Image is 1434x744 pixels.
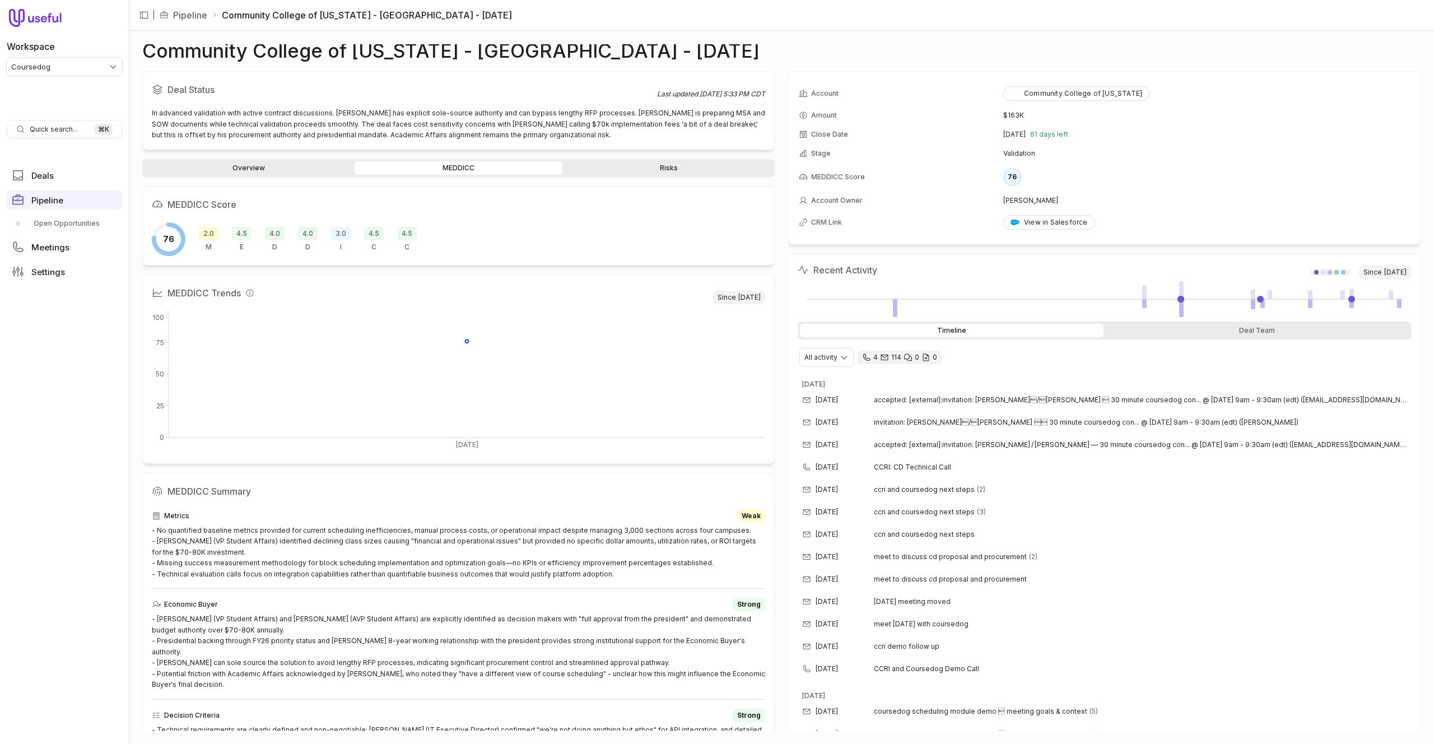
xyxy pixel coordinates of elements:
[1030,130,1068,139] span: 61 days left
[816,463,838,472] time: [DATE]
[371,243,376,252] span: C
[700,90,765,98] time: [DATE] 5:33 PM CDT
[160,433,164,441] tspan: 0
[199,227,218,240] span: 2.0
[816,707,838,716] time: [DATE]
[874,396,1407,404] span: accepted: [external]:invitation: [PERSON_NAME]/[PERSON_NAME]  30 minute coursedog con... @ [DA...
[364,227,384,240] span: 4.5
[565,161,772,175] a: Risks
[212,8,512,22] li: Community College of [US_STATE] - [GEOGRAPHIC_DATA] - [DATE]
[152,313,164,322] tspan: 100
[874,508,975,517] span: ccri and coursedog next steps
[816,485,838,494] time: [DATE]
[816,664,838,673] time: [DATE]
[738,293,761,302] time: [DATE]
[816,418,838,427] time: [DATE]
[298,227,318,252] div: Decision Process
[802,380,825,388] time: [DATE]
[173,8,207,22] a: Pipeline
[874,440,1407,449] span: accepted: [external]:invitation: [PERSON_NAME] / [PERSON_NAME] — 30 minute coursedog con... @ [DA...
[874,463,1393,472] span: CCRI: CD Technical Call
[152,482,765,500] h2: MEDDICC Summary
[30,125,78,134] span: Quick search...
[272,243,277,252] span: D
[1011,218,1088,227] div: View in Salesforce
[95,124,113,135] kbd: ⌘ K
[145,161,352,175] a: Overview
[816,440,838,449] time: [DATE]
[816,508,838,517] time: [DATE]
[305,243,310,252] span: D
[874,642,939,651] span: ccri demo follow up
[811,173,865,182] span: MEDDICC Score
[977,485,985,494] span: 2 emails in thread
[152,598,765,611] div: Economic Buyer
[816,552,838,561] time: [DATE]
[816,530,838,539] time: [DATE]
[152,525,765,580] div: - No quantified baseline metrics provided for current scheduling inefficiencies, manual process c...
[1003,106,1410,124] td: $163K
[152,284,713,302] h2: MEDDICC Trends
[206,243,212,252] span: M
[152,81,657,99] h2: Deal Status
[456,440,478,448] tspan: [DATE]
[7,215,122,232] div: Pipeline submenu
[1106,324,1409,337] div: Deal Team
[331,227,351,240] span: 3.0
[298,227,318,240] span: 4.0
[816,729,838,738] time: [DATE]
[7,215,122,232] a: Open Opportunities
[152,709,765,722] div: Decision Criteria
[874,707,1087,716] span: coursedog scheduling module demo  meeting goals & context
[265,227,285,240] span: 4.0
[404,243,409,252] span: C
[199,227,218,252] div: Metrics
[340,243,342,252] span: I
[713,291,765,304] span: Since
[1003,86,1149,101] button: Community College of [US_STATE]
[152,222,185,256] div: Overall MEDDICC score
[737,711,761,720] span: Strong
[1359,266,1411,279] span: Since
[232,227,252,240] span: 4.5
[742,511,761,520] span: Weak
[7,262,122,282] a: Settings
[156,338,164,346] tspan: 75
[874,530,975,539] span: ccri and coursedog next steps
[798,263,877,277] h2: Recent Activity
[1384,268,1407,277] time: [DATE]
[1029,552,1037,561] span: 2 emails in thread
[816,642,838,651] time: [DATE]
[874,418,1298,427] span: invitation: [PERSON_NAME]/[PERSON_NAME]  30 minute coursedog con... @ [DATE] 9am - 9:30am (ed...
[152,509,765,523] div: Metrics
[874,729,1087,738] span: coursedog scheduling module demo  meeting goals & context
[397,227,417,252] div: Competition
[800,324,1104,337] div: Timeline
[1011,89,1142,98] div: Community College of [US_STATE]
[152,196,765,213] h2: MEDDICC Score
[156,401,164,410] tspan: 25
[31,171,54,180] span: Deals
[152,613,765,690] div: - [PERSON_NAME] (VP Student Affairs) and [PERSON_NAME] (AVP Student Affairs) are explicitly ident...
[7,40,55,53] label: Workspace
[152,8,155,22] span: |
[811,149,831,158] span: Stage
[811,111,837,120] span: Amount
[163,232,174,246] span: 76
[811,196,863,205] span: Account Owner
[31,268,65,276] span: Settings
[874,575,1027,584] span: meet to discuss cd proposal and procurement
[811,218,842,227] span: CRM Link
[858,351,942,364] div: 4 calls and 114 email threads
[816,620,838,629] time: [DATE]
[142,44,760,58] h1: Community College of [US_STATE] - [GEOGRAPHIC_DATA] - [DATE]
[1090,729,1098,738] span: 2 emails in thread
[397,227,417,240] span: 4.5
[874,485,975,494] span: ccri and coursedog next steps
[240,243,244,252] span: E
[265,227,285,252] div: Decision Criteria
[1090,707,1098,716] span: 5 emails in thread
[31,196,63,204] span: Pipeline
[1003,145,1410,162] td: Validation
[364,227,384,252] div: Champion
